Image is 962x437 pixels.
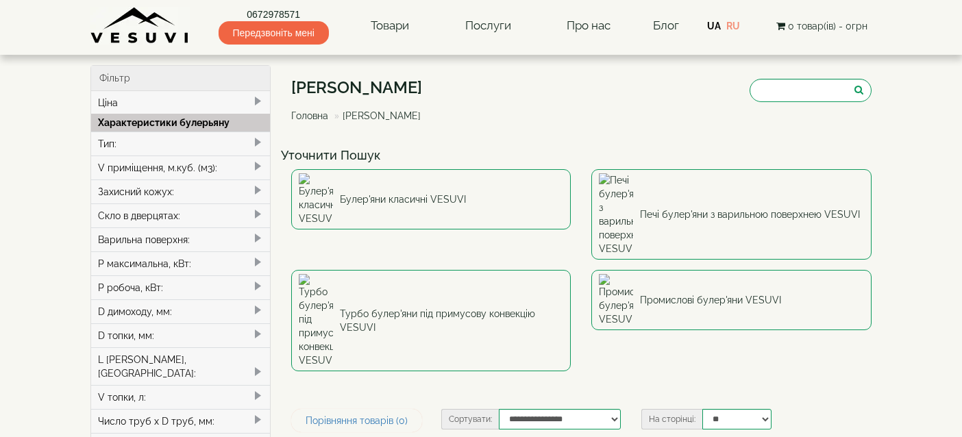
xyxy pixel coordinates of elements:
label: Сортувати: [441,409,499,429]
div: L [PERSON_NAME], [GEOGRAPHIC_DATA]: [91,347,270,385]
a: Блог [653,18,679,32]
a: Булер'яни класичні VESUVI Булер'яни класичні VESUVI [291,169,571,229]
button: 0 товар(ів) - 0грн [772,18,872,34]
div: Число труб x D труб, мм: [91,409,270,433]
div: P робоча, кВт: [91,275,270,299]
div: Характеристики булерьяну [91,114,270,132]
a: RU [726,21,740,32]
img: Булер'яни класичні VESUVI [299,173,333,225]
div: Ціна [91,91,270,114]
div: D топки, мм: [91,323,270,347]
div: Варильна поверхня: [91,227,270,251]
div: V топки, л: [91,385,270,409]
div: Тип: [91,132,270,155]
a: Головна [291,110,328,121]
div: V приміщення, м.куб. (м3): [91,155,270,179]
a: 0672978571 [219,8,329,21]
img: Промислові булер'яни VESUVI [599,274,633,326]
div: Скло в дверцятах: [91,203,270,227]
h1: [PERSON_NAME] [291,79,431,97]
a: Печі булер'яни з варильною поверхнею VESUVI Печі булер'яни з варильною поверхнею VESUVI [591,169,872,260]
a: Порівняння товарів (0) [291,409,422,432]
a: UA [707,21,721,32]
div: Фільтр [91,66,270,91]
a: Про нас [553,10,624,42]
div: P максимальна, кВт: [91,251,270,275]
a: Послуги [452,10,525,42]
a: Товари [357,10,423,42]
img: Печі булер'яни з варильною поверхнею VESUVI [599,173,633,255]
img: Турбо булер'яни під примусову конвекцію VESUVI [299,274,333,367]
h4: Уточнити Пошук [281,149,883,162]
div: Захисний кожух: [91,179,270,203]
span: Передзвоніть мені [219,21,329,45]
label: На сторінці: [641,409,702,429]
a: Турбо булер'яни під примусову конвекцію VESUVI Турбо булер'яни під примусову конвекцію VESUVI [291,270,571,371]
a: Промислові булер'яни VESUVI Промислові булер'яни VESUVI [591,270,872,330]
span: 0 товар(ів) - 0грн [788,21,867,32]
img: Завод VESUVI [90,7,190,45]
li: [PERSON_NAME] [331,109,421,123]
div: D димоходу, мм: [91,299,270,323]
